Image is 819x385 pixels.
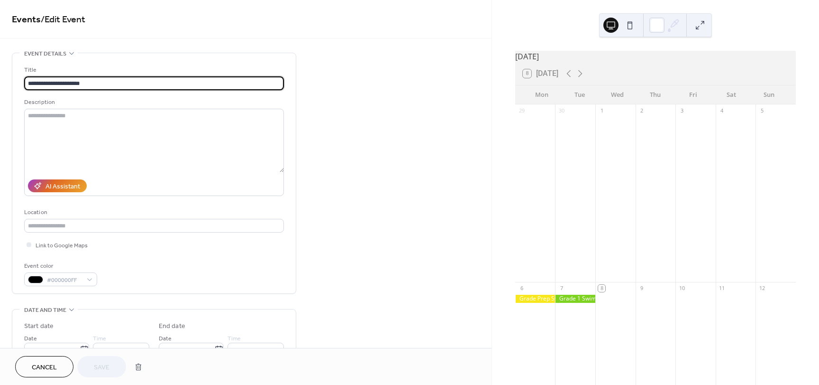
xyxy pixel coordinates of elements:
[678,107,685,114] div: 3
[24,321,54,331] div: Start date
[24,261,95,271] div: Event color
[41,10,85,29] span: / Edit Event
[47,275,82,285] span: #000000FF
[32,363,57,373] span: Cancel
[24,305,66,315] span: Date and time
[598,285,605,292] div: 8
[719,107,726,114] div: 4
[28,179,87,192] button: AI Assistant
[24,97,282,107] div: Description
[24,334,37,344] span: Date
[227,334,241,344] span: Time
[24,65,282,75] div: Title
[638,107,646,114] div: 2
[712,85,750,104] div: Sat
[637,85,674,104] div: Thu
[93,334,106,344] span: Time
[159,321,185,331] div: End date
[750,85,788,104] div: Sun
[24,207,282,217] div: Location
[558,107,565,114] div: 30
[515,51,796,62] div: [DATE]
[758,285,765,292] div: 12
[719,285,726,292] div: 11
[558,285,565,292] div: 7
[518,107,525,114] div: 29
[758,107,765,114] div: 5
[598,107,605,114] div: 1
[36,241,88,251] span: Link to Google Maps
[515,295,555,303] div: Grade Prep Swimming
[678,285,685,292] div: 10
[24,49,66,59] span: Event details
[523,85,561,104] div: Mon
[518,285,525,292] div: 6
[15,356,73,377] button: Cancel
[159,334,172,344] span: Date
[555,295,595,303] div: Grade 1 Swimming
[45,182,80,192] div: AI Assistant
[599,85,637,104] div: Wed
[561,85,599,104] div: Tue
[12,10,41,29] a: Events
[638,285,646,292] div: 9
[674,85,712,104] div: Fri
